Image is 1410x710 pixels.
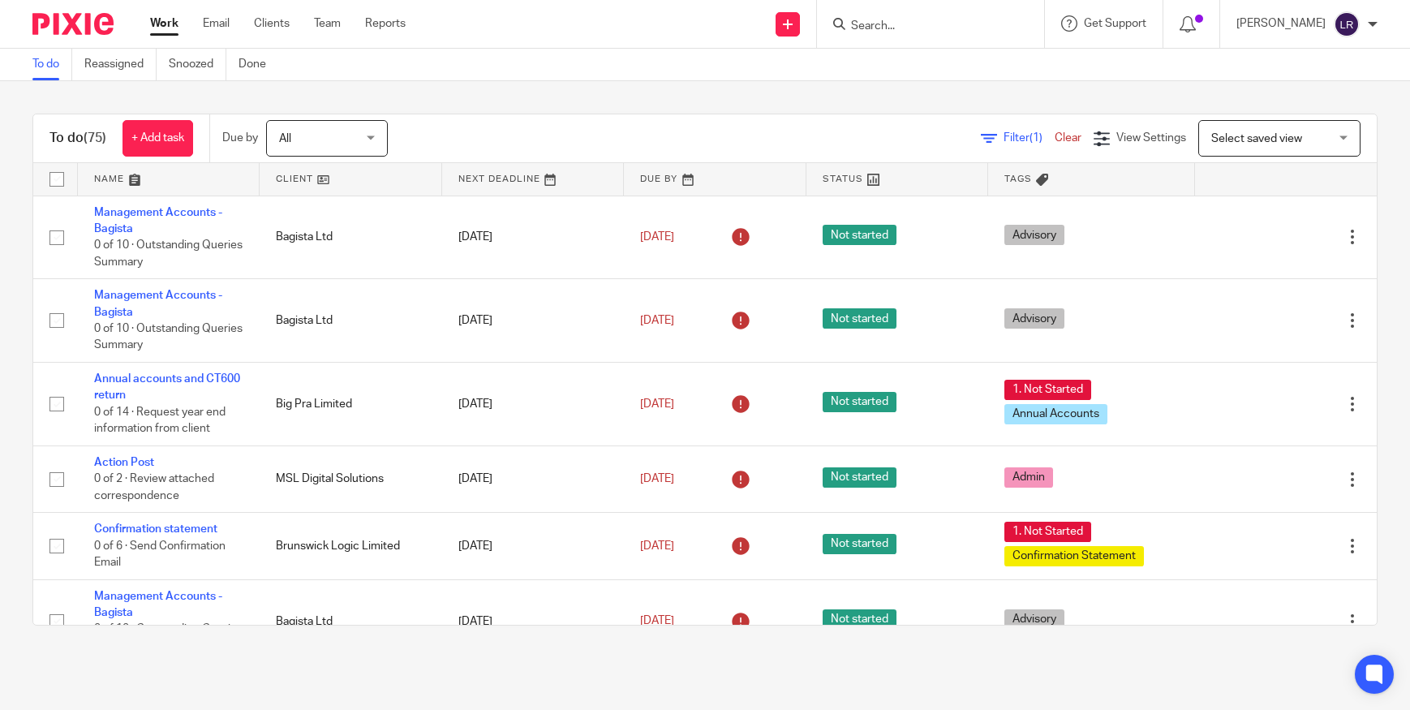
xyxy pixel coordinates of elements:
[1004,609,1064,630] span: Advisory
[823,308,896,329] span: Not started
[94,540,226,569] span: 0 of 6 · Send Confirmation Email
[1004,132,1055,144] span: Filter
[1004,546,1144,566] span: Confirmation Statement
[260,579,441,663] td: Bagista Ltd
[1004,380,1091,400] span: 1. Not Started
[640,398,674,410] span: [DATE]
[260,279,441,363] td: Bagista Ltd
[1004,522,1091,542] span: 1. Not Started
[640,540,674,552] span: [DATE]
[1236,15,1326,32] p: [PERSON_NAME]
[239,49,278,80] a: Done
[1004,308,1064,329] span: Advisory
[1004,404,1107,424] span: Annual Accounts
[1084,18,1146,29] span: Get Support
[94,207,222,235] a: Management Accounts - Bagista
[442,579,624,663] td: [DATE]
[260,363,441,446] td: Big Pra Limited
[94,323,243,351] span: 0 of 10 · Outstanding Queries Summary
[1004,467,1053,488] span: Admin
[94,239,243,268] span: 0 of 10 · Outstanding Queries Summary
[823,392,896,412] span: Not started
[279,133,291,144] span: All
[442,445,624,512] td: [DATE]
[640,231,674,243] span: [DATE]
[94,407,226,435] span: 0 of 14 · Request year end information from client
[254,15,290,32] a: Clients
[1116,132,1186,144] span: View Settings
[1211,133,1302,144] span: Select saved view
[365,15,406,32] a: Reports
[823,225,896,245] span: Not started
[1030,132,1042,144] span: (1)
[1004,225,1064,245] span: Advisory
[314,15,341,32] a: Team
[94,373,240,401] a: Annual accounts and CT600 return
[94,591,222,618] a: Management Accounts - Bagista
[442,363,624,446] td: [DATE]
[260,196,441,279] td: Bagista Ltd
[94,624,243,652] span: 0 of 10 · Outstanding Queries Summary
[84,49,157,80] a: Reassigned
[442,279,624,363] td: [DATE]
[32,13,114,35] img: Pixie
[169,49,226,80] a: Snoozed
[49,130,106,147] h1: To do
[32,49,72,80] a: To do
[94,523,217,535] a: Confirmation statement
[823,534,896,554] span: Not started
[150,15,178,32] a: Work
[823,467,896,488] span: Not started
[640,473,674,484] span: [DATE]
[94,290,222,317] a: Management Accounts - Bagista
[84,131,106,144] span: (75)
[1055,132,1081,144] a: Clear
[94,473,214,501] span: 0 of 2 · Review attached correspondence
[260,445,441,512] td: MSL Digital Solutions
[640,315,674,326] span: [DATE]
[260,513,441,579] td: Brunswick Logic Limited
[123,120,193,157] a: + Add task
[222,130,258,146] p: Due by
[442,196,624,279] td: [DATE]
[442,513,624,579] td: [DATE]
[203,15,230,32] a: Email
[640,615,674,626] span: [DATE]
[849,19,995,34] input: Search
[1334,11,1360,37] img: svg%3E
[823,609,896,630] span: Not started
[94,457,154,468] a: Action Post
[1004,174,1032,183] span: Tags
